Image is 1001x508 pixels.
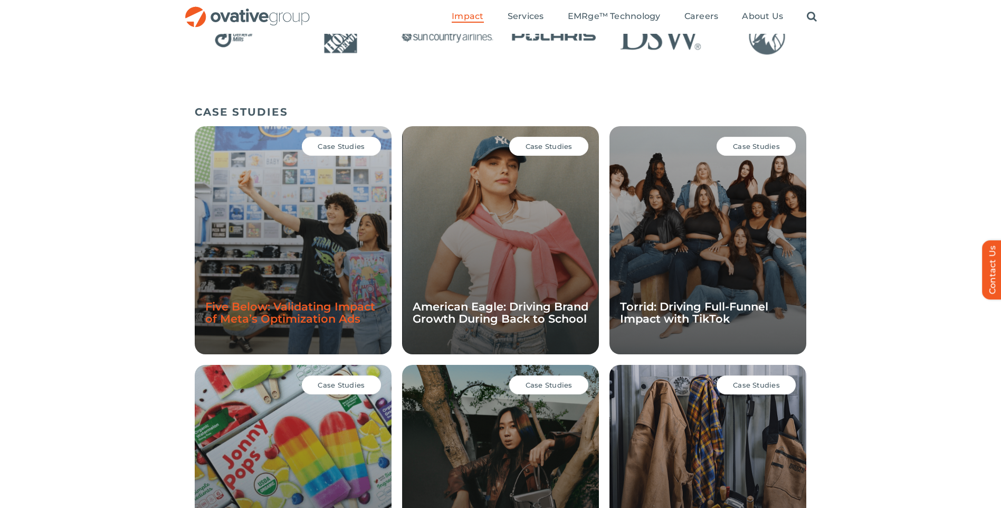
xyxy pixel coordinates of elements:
[568,11,661,23] a: EMRge™ Technology
[504,16,604,59] div: 10 / 24
[184,5,311,15] a: OG_Full_horizontal_RGB
[742,11,783,22] span: About Us
[717,16,817,59] div: 12 / 24
[742,11,783,23] a: About Us
[291,16,390,59] div: 8 / 24
[684,11,719,23] a: Careers
[508,11,544,22] span: Services
[184,16,283,59] div: 7 / 24
[508,11,544,23] a: Services
[620,300,768,325] a: Torrid: Driving Full-Funnel Impact with TikTok
[568,11,661,22] span: EMRge™ Technology
[807,11,817,23] a: Search
[205,300,375,325] a: Five Below: Validating Impact of Meta’s Optimization Ads
[195,106,807,118] h5: CASE STUDIES
[413,300,588,325] a: American Eagle: Driving Brand Growth During Back to School
[397,16,497,59] div: 9 / 24
[684,11,719,22] span: Careers
[452,11,483,22] span: Impact
[452,11,483,23] a: Impact
[611,16,710,59] div: 11 / 24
